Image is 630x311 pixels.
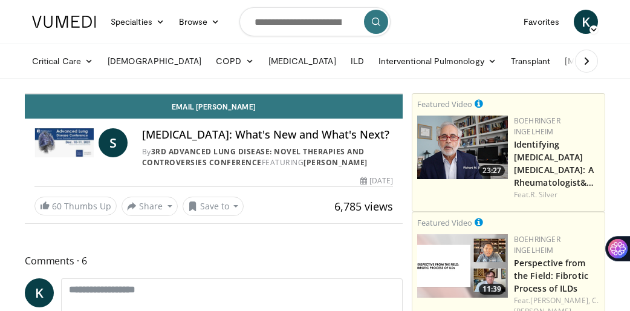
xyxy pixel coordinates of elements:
[514,116,560,137] a: Boehringer Ingelheim
[514,189,600,200] div: Feat.
[574,10,598,34] a: K
[343,49,371,73] a: ILD
[479,284,505,295] span: 11:39
[514,234,560,255] a: Boehringer Ingelheim
[32,16,96,28] img: VuMedi Logo
[239,7,391,36] input: Search topics, interventions
[52,200,62,212] span: 60
[209,49,261,73] a: COPD
[514,257,588,294] a: Perspective from the Field: Fibrotic Process of ILDs
[371,49,504,73] a: Interventional Pulmonology
[25,278,54,307] a: K
[530,295,589,306] a: [PERSON_NAME],
[514,139,594,188] a: Identifying [MEDICAL_DATA] [MEDICAL_DATA]: A Rheumatologist&…
[25,253,403,269] span: Comments 6
[360,175,393,186] div: [DATE]
[334,199,393,214] span: 6,785 views
[417,234,508,298] a: 11:39
[142,128,393,142] h4: [MEDICAL_DATA]: What's New and What's Next?
[34,128,94,157] img: 3rd Advanced Lung Disease: Novel Therapies and Controversies Conference
[99,128,128,157] a: S
[417,234,508,298] img: 0d260a3c-dea8-4d46-9ffd-2859801fb613.png.150x105_q85_crop-smart_upscale.png
[479,165,505,176] span: 23:27
[417,217,472,228] small: Featured Video
[261,49,343,73] a: [MEDICAL_DATA]
[183,197,244,216] button: Save to
[25,94,403,119] a: Email [PERSON_NAME]
[142,146,393,168] div: By FEATURING
[530,189,557,200] a: R. Silver
[122,197,178,216] button: Share
[417,116,508,179] img: dcc7dc38-d620-4042-88f3-56bf6082e623.png.150x105_q85_crop-smart_upscale.png
[417,116,508,179] a: 23:27
[172,10,227,34] a: Browse
[417,99,472,110] small: Featured Video
[516,10,567,34] a: Favorites
[504,49,558,73] a: Transplant
[34,197,117,215] a: 60 Thumbs Up
[142,146,365,168] a: 3rd Advanced Lung Disease: Novel Therapies and Controversies Conference
[100,49,209,73] a: [DEMOGRAPHIC_DATA]
[25,49,100,73] a: Critical Care
[103,10,172,34] a: Specialties
[304,157,368,168] a: [PERSON_NAME]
